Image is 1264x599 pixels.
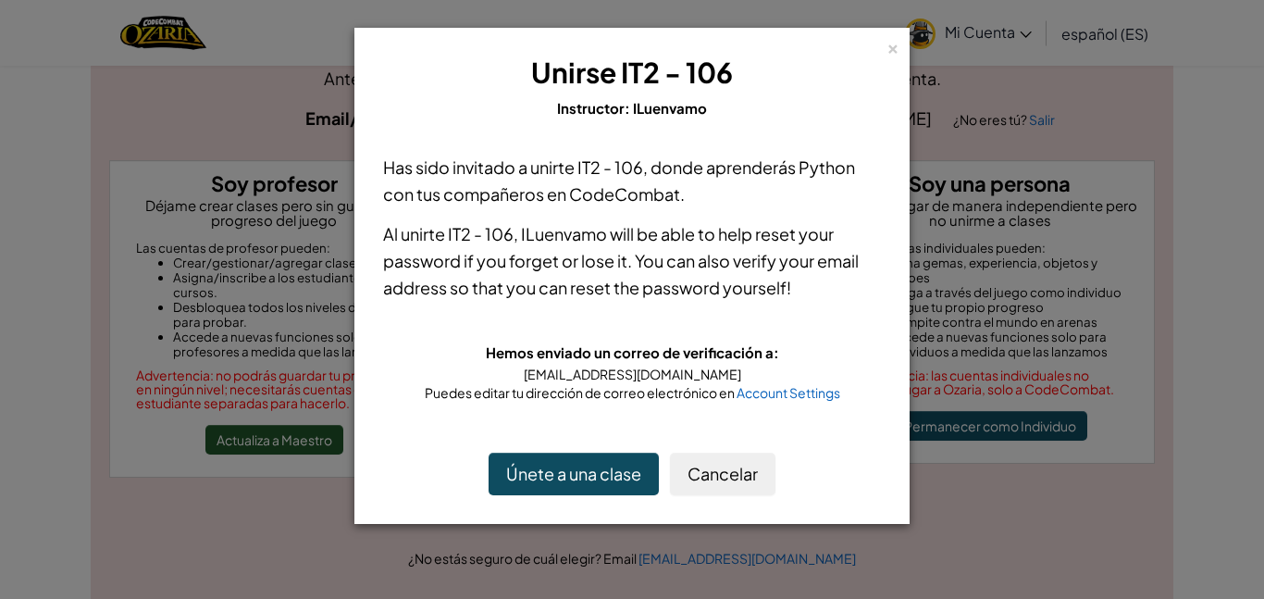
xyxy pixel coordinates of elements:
button: Cancelar [670,453,775,495]
span: Instructor: [557,99,633,117]
div: × [886,36,899,56]
span: IT2 - 106 [448,223,514,244]
span: IT2 - 106 [621,55,733,90]
span: Hemos enviado un correo de verificación a: [486,343,779,361]
span: Al unirte [383,223,448,244]
span: , donde aprenderás [643,156,799,178]
a: Account Settings [737,384,840,401]
span: will be able to help reset your password if you forget or lose it. You can also verify your email... [383,223,859,298]
span: , [514,223,521,244]
span: ILuenvamo [521,223,607,244]
span: Python [799,156,855,178]
span: Unirse [531,55,616,90]
span: Puedes editar tu dirección de correo electrónico en [425,384,737,401]
span: con tus compañeros en CodeCombat. [383,183,685,205]
span: Has sido invitado a unirte [383,156,577,178]
span: IT2 - 106 [577,156,643,178]
div: [EMAIL_ADDRESS][DOMAIN_NAME] [383,365,881,383]
button: Únete a una clase [489,453,659,495]
span: ILuenvamo [633,99,707,117]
